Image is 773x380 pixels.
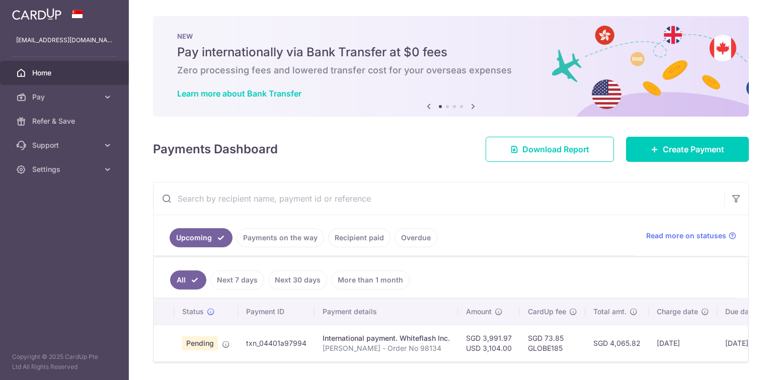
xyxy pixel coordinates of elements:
[153,16,749,117] img: Bank transfer banner
[177,88,301,99] a: Learn more about Bank Transfer
[16,35,113,45] p: [EMAIL_ADDRESS][DOMAIN_NAME]
[520,325,585,361] td: SGD 73.85 GLOBE185
[237,228,324,247] a: Payments on the way
[32,164,99,174] span: Settings
[725,307,755,317] span: Due date
[331,270,410,290] a: More than 1 month
[170,228,233,247] a: Upcoming
[32,140,99,150] span: Support
[177,32,725,40] p: NEW
[170,270,206,290] a: All
[268,270,327,290] a: Next 30 days
[323,333,450,343] div: International payment. Whiteflash Inc.
[626,137,749,162] a: Create Payment
[32,68,99,78] span: Home
[486,137,614,162] a: Download Report
[153,182,724,215] input: Search by recipient name, payment id or reference
[522,143,589,155] span: Download Report
[328,228,391,247] a: Recipient paid
[466,307,492,317] span: Amount
[177,44,725,60] h5: Pay internationally via Bank Transfer at $0 fees
[12,8,61,20] img: CardUp
[649,325,717,361] td: [DATE]
[32,116,99,126] span: Refer & Save
[153,140,278,158] h4: Payments Dashboard
[458,325,520,361] td: SGD 3,991.97 USD 3,104.00
[528,307,566,317] span: CardUp fee
[593,307,627,317] span: Total amt.
[238,325,315,361] td: txn_04401a97994
[315,299,458,325] th: Payment details
[657,307,698,317] span: Charge date
[646,231,736,241] a: Read more on statuses
[646,231,726,241] span: Read more on statuses
[182,336,218,350] span: Pending
[395,228,437,247] a: Overdue
[238,299,315,325] th: Payment ID
[663,143,724,155] span: Create Payment
[323,343,450,353] p: [PERSON_NAME] - Order No 98134
[177,64,725,76] h6: Zero processing fees and lowered transfer cost for your overseas expenses
[182,307,204,317] span: Status
[32,92,99,102] span: Pay
[585,325,649,361] td: SGD 4,065.82
[210,270,264,290] a: Next 7 days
